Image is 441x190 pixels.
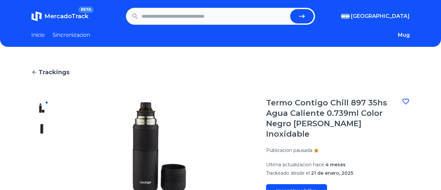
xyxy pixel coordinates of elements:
img: Argentina [341,14,350,19]
h1: Termo Contigo Chill 897 35hs Agua Caliente 0.739ml Color Negro [PERSON_NAME] Inoxidable [266,98,402,139]
a: MercadoTrackBETA [31,11,88,21]
span: 21 de enero, 2025 [311,170,353,176]
a: Sincronizacion [53,31,90,39]
span: 4 meses [325,162,346,168]
span: [GEOGRAPHIC_DATA] [351,12,410,20]
p: Publicacion pausada [266,147,312,154]
span: BETA [78,7,94,13]
img: Termo Contigo Chill 897 35hs Agua Caliente 0.739ml Color Negro De Acero Inoxidable [37,124,47,134]
span: MercadoTrack [44,13,88,20]
img: Termo Contigo Chill 897 35hs Agua Caliente 0.739ml Color Negro De Acero Inoxidable [37,103,47,113]
button: [GEOGRAPHIC_DATA] [341,12,410,20]
img: MercadoTrack [31,11,42,21]
span: Trackeado desde el [266,170,310,176]
button: Mug [398,31,410,39]
span: Ultima actualizacion hace [266,162,324,168]
a: Inicio [31,31,45,39]
span: Trackings [39,68,70,77]
a: Trackings [31,68,410,77]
